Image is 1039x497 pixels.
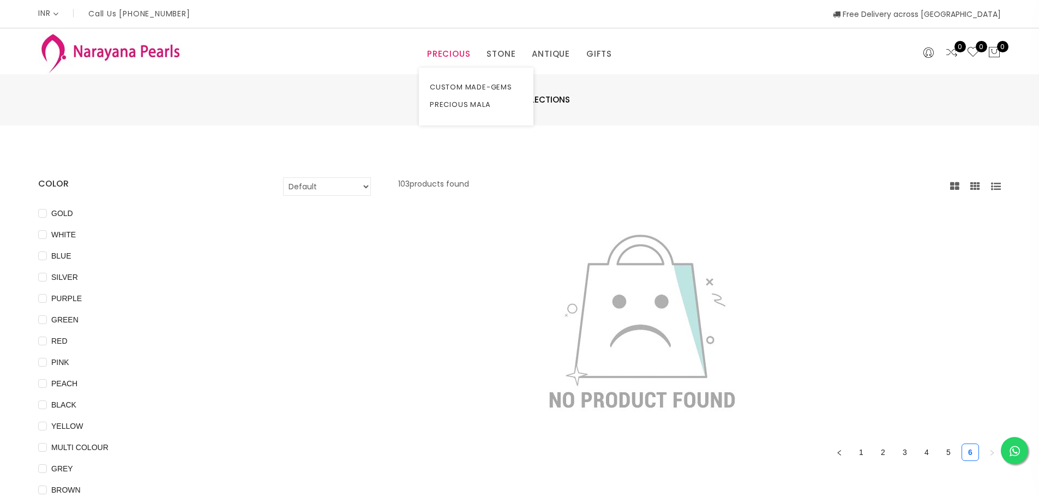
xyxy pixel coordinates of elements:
[398,177,469,196] p: 103 products found
[47,271,82,283] span: SILVER
[47,229,80,241] span: WHITE
[976,41,987,52] span: 0
[874,444,892,461] li: 2
[38,177,250,190] h4: COLOR
[47,250,76,262] span: BLUE
[989,450,995,456] span: right
[536,215,748,427] img: not-found.jpg
[945,46,958,60] a: 0
[940,444,957,461] li: 5
[47,207,77,219] span: GOLD
[853,444,869,460] a: 1
[47,335,72,347] span: RED
[852,444,870,461] li: 1
[962,444,979,461] li: 6
[831,444,848,461] li: Previous Page
[997,41,1008,52] span: 0
[47,441,113,453] span: MULTI COLOUR
[47,399,81,411] span: BLACK
[897,444,913,460] a: 3
[954,41,966,52] span: 0
[430,79,522,96] a: CUSTOM MADE-GEMS
[875,444,891,460] a: 2
[487,46,515,62] a: STONE
[988,46,1001,60] button: 0
[966,46,980,60] a: 0
[47,484,85,496] span: BROWN
[983,444,1001,461] li: Next Page
[831,444,848,461] button: left
[47,314,83,326] span: GREEN
[918,444,935,461] li: 4
[896,444,914,461] li: 3
[962,444,978,460] a: 6
[586,46,612,62] a: GIFTS
[47,356,74,368] span: PINK
[532,46,570,62] a: ANTIQUE
[514,93,570,106] span: Collections
[983,444,1001,461] button: right
[47,378,82,390] span: PEACH
[833,9,1001,20] span: Free Delivery across [GEOGRAPHIC_DATA]
[47,292,86,304] span: PURPLE
[836,450,843,456] span: left
[918,444,935,460] a: 4
[47,463,77,475] span: GREY
[427,46,470,62] a: PRECIOUS
[430,96,522,113] a: PRECIOUS MALA
[47,420,87,432] span: YELLOW
[88,10,190,17] p: Call Us [PHONE_NUMBER]
[940,444,957,460] a: 5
